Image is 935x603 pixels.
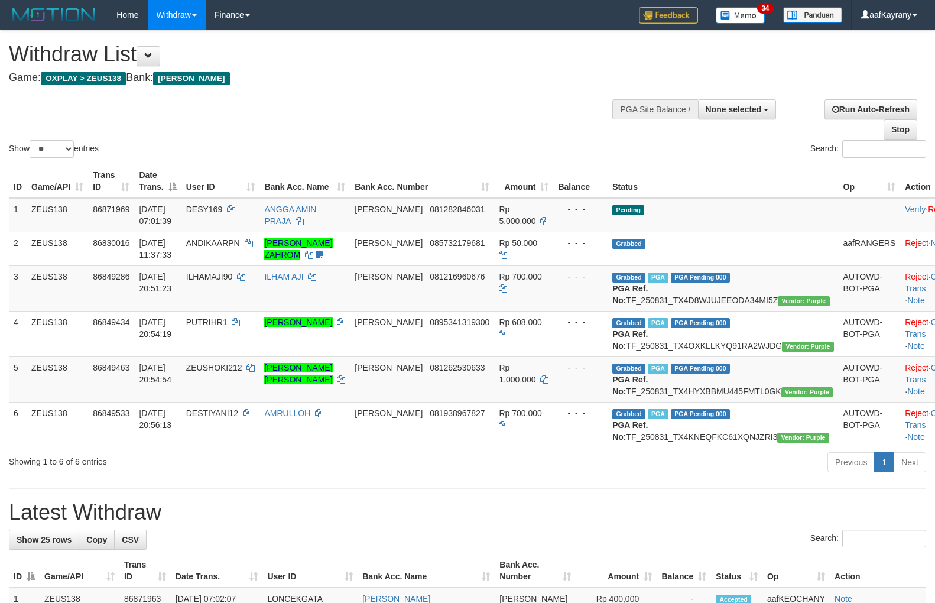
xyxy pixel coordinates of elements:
span: Rp 5.000.000 [499,205,535,226]
a: Previous [827,452,875,472]
span: 86849463 [93,363,129,372]
span: [PERSON_NAME] [355,205,423,214]
div: Showing 1 to 6 of 6 entries [9,451,381,468]
span: Copy 081282846031 to clipboard [430,205,485,214]
a: Stop [884,119,917,140]
h4: Game: Bank: [9,72,612,84]
a: Copy [79,530,115,550]
b: PGA Ref. No: [612,375,648,396]
td: ZEUS138 [27,311,88,356]
span: Rp 700.000 [499,409,541,418]
span: Marked by aafRornrotha [648,318,668,328]
a: AMRULLOH [264,409,310,418]
th: Amount: activate to sort column ascending [576,554,657,588]
span: PGA Pending [671,364,730,374]
td: TF_250831_TX4KNEQFKC61XQNJZRI3 [608,402,838,448]
th: Bank Acc. Name: activate to sort column ascending [259,164,350,198]
span: [PERSON_NAME] [355,363,423,372]
div: - - - [558,237,603,249]
span: Rp 1.000.000 [499,363,535,384]
span: 86871969 [93,205,129,214]
th: Trans ID: activate to sort column ascending [88,164,134,198]
th: Bank Acc. Number: activate to sort column ascending [350,164,494,198]
span: Copy 0895341319300 to clipboard [430,317,489,327]
td: AUTOWD-BOT-PGA [839,356,901,402]
th: Balance [553,164,608,198]
td: ZEUS138 [27,402,88,448]
span: Rp 700.000 [499,272,541,281]
span: Marked by aafRornrotha [648,364,668,374]
td: ZEUS138 [27,232,88,265]
td: 5 [9,356,27,402]
span: Copy [86,535,107,544]
th: Bank Acc. Name: activate to sort column ascending [358,554,495,588]
span: PGA Pending [671,409,730,419]
a: Reject [905,363,928,372]
span: Vendor URL: https://trx4.1velocity.biz [778,296,829,306]
span: Copy 085732179681 to clipboard [430,238,485,248]
span: OXPLAY > ZEUS138 [41,72,126,85]
td: 3 [9,265,27,311]
div: PGA Site Balance / [612,99,697,119]
span: [DATE] 20:54:19 [139,317,171,339]
div: - - - [558,271,603,283]
span: PGA Pending [671,318,730,328]
a: ILHAM AJI [264,272,303,281]
th: ID [9,164,27,198]
th: User ID: activate to sort column ascending [181,164,260,198]
select: Showentries [30,140,74,158]
span: DESY169 [186,205,222,214]
span: ZEUSHOKI212 [186,363,242,372]
span: Copy 081216960676 to clipboard [430,272,485,281]
img: panduan.png [783,7,842,23]
b: PGA Ref. No: [612,284,648,305]
th: Date Trans.: activate to sort column ascending [171,554,263,588]
a: Reject [905,317,928,327]
th: Action [830,554,926,588]
a: 1 [874,452,894,472]
th: Op: activate to sort column ascending [839,164,901,198]
td: TF_250831_TX4OXKLLKYQ91RA2WJDG [608,311,838,356]
span: Pending [612,205,644,215]
th: Balance: activate to sort column ascending [657,554,711,588]
img: Button%20Memo.svg [716,7,765,24]
div: - - - [558,362,603,374]
th: User ID: activate to sort column ascending [262,554,358,588]
span: Copy 081262530633 to clipboard [430,363,485,372]
span: [DATE] 20:51:23 [139,272,171,293]
img: MOTION_logo.png [9,6,99,24]
td: AUTOWD-BOT-PGA [839,311,901,356]
input: Search: [842,530,926,547]
td: TF_250831_TX4D8WJUJEEODA34MI5Z [608,265,838,311]
span: Grabbed [612,273,645,283]
span: Marked by aafRornrotha [648,273,668,283]
input: Search: [842,140,926,158]
th: Date Trans.: activate to sort column descending [134,164,181,198]
a: Reject [905,238,928,248]
span: [PERSON_NAME] [355,272,423,281]
span: 86830016 [93,238,129,248]
td: aafRANGERS [839,232,901,265]
span: [DATE] 20:56:13 [139,409,171,430]
span: [DATE] 20:54:54 [139,363,171,384]
a: Show 25 rows [9,530,79,550]
span: Grabbed [612,318,645,328]
a: Reject [905,409,928,418]
span: Grabbed [612,239,645,249]
span: 86849434 [93,317,129,327]
label: Search: [810,140,926,158]
span: DESTIYANI12 [186,409,238,418]
div: - - - [558,407,603,419]
a: Verify [905,205,926,214]
span: ILHAMAJI90 [186,272,233,281]
span: Rp 608.000 [499,317,541,327]
td: 1 [9,198,27,232]
span: [PERSON_NAME] [355,409,423,418]
span: [PERSON_NAME] [153,72,229,85]
td: ZEUS138 [27,356,88,402]
span: Copy 081938967827 to clipboard [430,409,485,418]
b: PGA Ref. No: [612,420,648,442]
span: None selected [706,105,762,114]
h1: Latest Withdraw [9,501,926,524]
a: CSV [114,530,147,550]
